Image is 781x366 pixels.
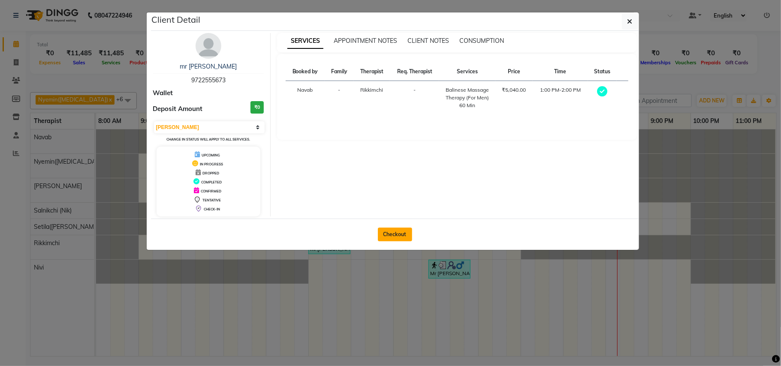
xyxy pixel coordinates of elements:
[407,37,449,45] span: CLIENT NOTES
[196,33,221,59] img: avatar
[286,81,325,115] td: Navab
[287,33,323,49] span: SERVICES
[286,63,325,81] th: Booked by
[202,198,221,202] span: TENTATIVE
[378,228,412,241] button: Checkout
[325,63,353,81] th: Family
[334,37,397,45] span: APPOINTMENT NOTES
[153,88,173,98] span: Wallet
[152,13,201,26] h5: Client Detail
[200,162,223,166] span: IN PROGRESS
[166,137,250,141] small: Change in status will apply to all services.
[533,63,588,81] th: Time
[390,81,439,115] td: -
[439,63,495,81] th: Services
[250,101,264,114] h3: ₹0
[191,76,226,84] span: 9722555673
[180,63,237,70] a: mr [PERSON_NAME]
[201,180,222,184] span: COMPLETED
[153,104,203,114] span: Deposit Amount
[444,86,490,109] div: Balinese Massage Therapy (For Men) 60 Min
[204,207,220,211] span: CHECK-IN
[202,153,220,157] span: UPCOMING
[459,37,504,45] span: CONSUMPTION
[588,63,617,81] th: Status
[354,63,390,81] th: Therapist
[360,87,383,93] span: Rikkimchi
[501,86,528,94] div: ₹5,040.00
[201,189,221,193] span: CONFIRMED
[202,171,219,175] span: DROPPED
[390,63,439,81] th: Req. Therapist
[325,81,353,115] td: -
[533,81,588,115] td: 1:00 PM-2:00 PM
[495,63,533,81] th: Price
